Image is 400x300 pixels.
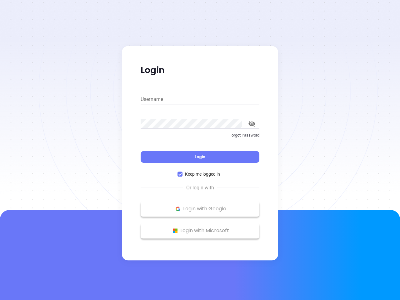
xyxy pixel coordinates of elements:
span: Or login with [183,184,217,192]
a: Forgot Password [141,132,259,143]
p: Forgot Password [141,132,259,138]
button: toggle password visibility [244,116,259,131]
img: Microsoft Logo [171,227,179,235]
span: Login [195,154,205,159]
span: Keep me logged in [182,171,222,177]
button: Microsoft Logo Login with Microsoft [141,223,259,238]
button: Google Logo Login with Google [141,201,259,217]
img: Google Logo [174,205,182,213]
p: Login with Google [144,204,256,213]
button: Login [141,151,259,163]
p: Login with Microsoft [144,226,256,235]
p: Login [141,65,259,76]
